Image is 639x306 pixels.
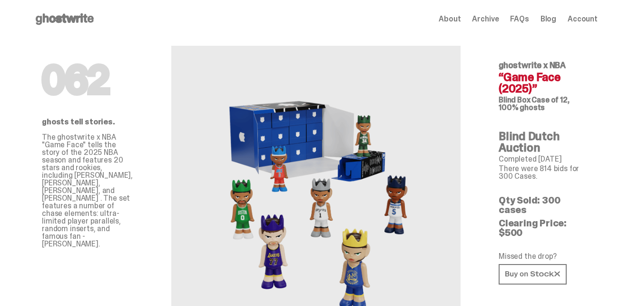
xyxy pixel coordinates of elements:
[439,15,461,23] a: About
[42,118,133,126] p: ghosts tell stories.
[499,60,566,71] span: ghostwrite x NBA
[499,253,590,260] p: Missed the drop?
[499,95,531,105] span: Blind Box
[472,15,499,23] a: Archive
[499,195,590,214] p: Qty Sold: 300 cases
[499,95,570,112] span: Case of 12, 100% ghosts
[510,15,529,23] a: FAQs
[499,218,590,237] p: Clearing Price: $500
[42,133,133,248] p: The ghostwrite x NBA "Game Face" tells the story of the 2025 NBA season and features 20 stars and...
[568,15,598,23] a: Account
[541,15,556,23] a: Blog
[42,61,133,99] h1: 062
[499,165,590,180] p: There were 814 bids for 300 Cases.
[499,71,590,94] h4: “Game Face (2025)”
[499,131,590,153] h4: Blind Dutch Auction
[499,155,590,163] p: Completed [DATE]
